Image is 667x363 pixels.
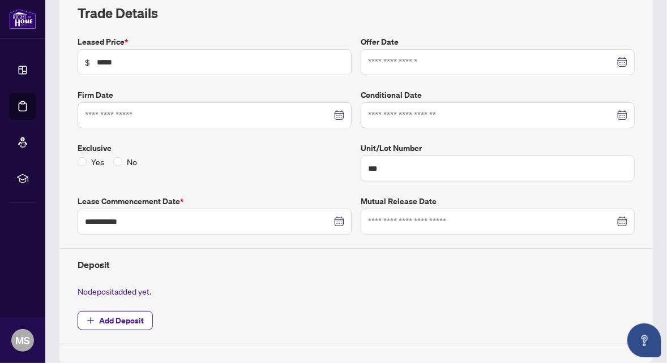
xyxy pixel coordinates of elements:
[99,312,144,330] span: Add Deposit
[78,4,635,22] h2: Trade Details
[78,311,153,330] button: Add Deposit
[87,155,109,168] span: Yes
[627,323,661,357] button: Open asap
[361,195,635,208] label: Mutual Release Date
[78,142,352,154] label: Exclusive
[9,8,36,29] img: logo
[78,286,151,296] span: No deposit added yet.
[87,317,95,325] span: plus
[361,142,635,154] label: Unit/Lot Number
[78,36,352,48] label: Leased Price
[122,155,142,168] span: No
[15,332,30,348] span: MS
[85,56,90,68] span: $
[361,36,635,48] label: Offer Date
[78,195,352,208] label: Lease Commencement Date
[361,89,635,101] label: Conditional Date
[78,89,352,101] label: Firm Date
[78,258,635,271] h4: Deposit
